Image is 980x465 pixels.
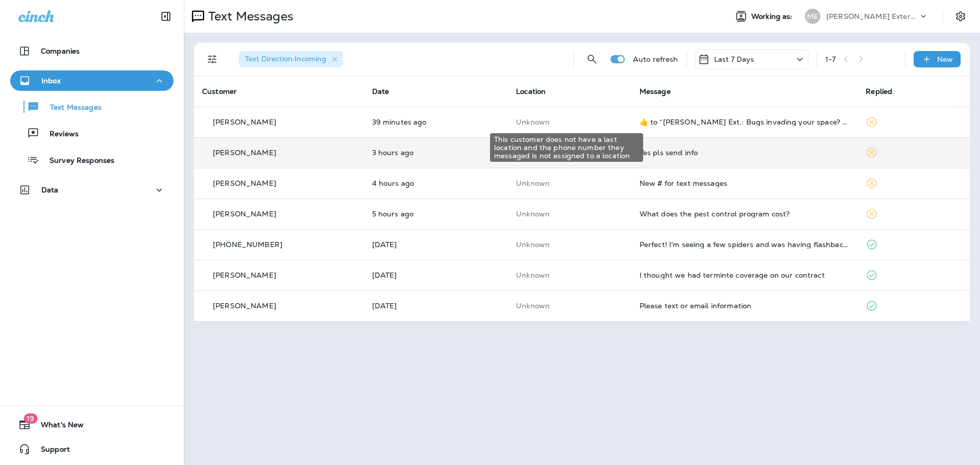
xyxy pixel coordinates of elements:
p: Companies [41,47,80,55]
p: This customer does not have a last location and the phone number they messaged is not assigned to... [516,271,623,279]
p: [PHONE_NUMBER] [213,240,282,249]
span: Working as: [751,12,795,21]
div: ME [805,9,820,24]
p: Data [41,186,59,194]
div: Perfect! I'm seeing a few spiders and was having flashbacks to the spider lady days when I forgot... [640,240,850,249]
p: Survey Responses [39,156,114,166]
p: This customer does not have a last location and the phone number they messaged is not assigned to... [516,179,623,187]
p: [PERSON_NAME] Exterminating [826,12,918,20]
div: What does the pest control program cost? [640,210,850,218]
p: [PERSON_NAME] [213,149,276,157]
button: Inbox [10,70,174,91]
div: New # for text messages [640,179,850,187]
button: Reviews [10,123,174,144]
p: This customer does not have a last location and the phone number they messaged is not assigned to... [516,240,623,249]
p: [PERSON_NAME] [213,179,276,187]
button: 19What's New [10,414,174,435]
p: Text Messages [204,9,293,24]
div: Yes pls send info [640,149,850,157]
p: Text Messages [40,103,102,113]
p: Aug 15, 2025 11:35 AM [372,149,500,157]
span: Customer [202,87,237,96]
p: New [937,55,953,63]
p: Aug 7, 2025 10:07 AM [372,271,500,279]
p: Reviews [39,130,79,139]
button: Settings [951,7,970,26]
p: Aug 7, 2025 01:08 PM [372,240,500,249]
div: Text Direction:Incoming [239,51,343,67]
span: Location [516,87,546,96]
div: 1 - 7 [825,55,836,63]
p: Aug 15, 2025 10:51 AM [372,179,500,187]
span: 19 [23,413,37,424]
div: ​👍​ to “ Mares Ext.: Bugs invading your space? Our Quarterly Pest Control Program keeps pests awa... [640,118,850,126]
button: Collapse Sidebar [152,6,180,27]
button: Survey Responses [10,149,174,170]
p: [PERSON_NAME] [213,302,276,310]
p: Aug 15, 2025 02:35 PM [372,118,500,126]
button: Search Messages [582,49,602,69]
button: Companies [10,41,174,61]
div: This customer does not have a last location and the phone number they messaged is not assigned to... [490,133,643,162]
p: Inbox [41,77,61,85]
span: Replied [866,87,892,96]
div: Please text or email information [640,302,850,310]
p: This customer does not have a last location and the phone number they messaged is not assigned to... [516,210,623,218]
button: Support [10,439,174,459]
p: [PERSON_NAME] [213,210,276,218]
span: Support [31,445,70,457]
p: Auto refresh [633,55,678,63]
button: Data [10,180,174,200]
p: Last 7 Days [714,55,754,63]
p: [PERSON_NAME] [213,271,276,279]
button: Text Messages [10,96,174,117]
span: Date [372,87,389,96]
p: [PERSON_NAME] [213,118,276,126]
p: Aug 15, 2025 10:13 AM [372,210,500,218]
span: What's New [31,421,84,433]
span: Message [640,87,671,96]
span: Text Direction : Incoming [245,54,326,63]
button: Filters [202,49,223,69]
p: This customer does not have a last location and the phone number they messaged is not assigned to... [516,302,623,310]
p: Aug 7, 2025 10:03 AM [372,302,500,310]
div: I thought we had terminte coverage on our contract [640,271,850,279]
p: This customer does not have a last location and the phone number they messaged is not assigned to... [516,118,623,126]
